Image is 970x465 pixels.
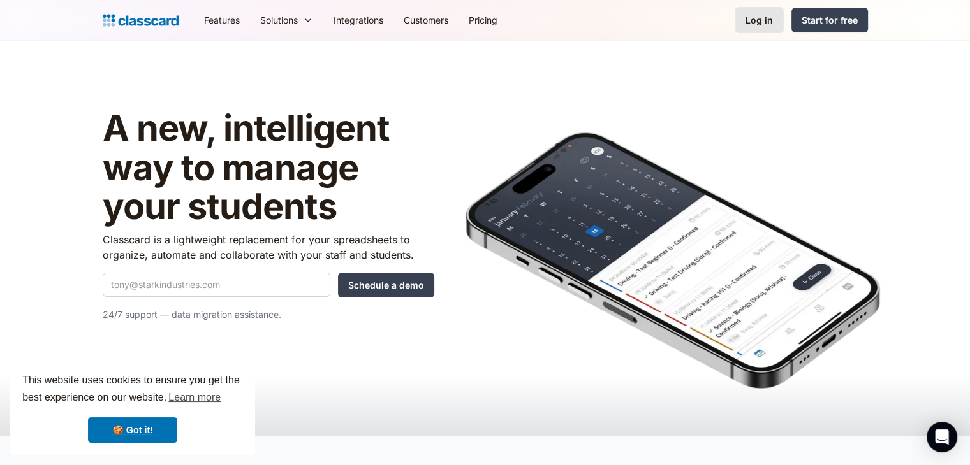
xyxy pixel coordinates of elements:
[103,11,179,29] a: Logo
[22,373,243,407] span: This website uses cookies to ensure you get the best experience on our website.
[103,109,434,227] h1: A new, intelligent way to manage your students
[802,13,858,27] div: Start for free
[735,7,784,33] a: Log in
[103,273,330,297] input: tony@starkindustries.com
[459,6,508,34] a: Pricing
[103,273,434,297] form: Quick Demo Form
[260,13,298,27] div: Solutions
[194,6,250,34] a: Features
[338,273,434,297] input: Schedule a demo
[791,8,868,32] a: Start for free
[927,422,957,452] div: Open Intercom Messenger
[88,417,177,443] a: dismiss cookie message
[166,388,223,407] a: learn more about cookies
[103,232,434,262] p: Classcard is a lightweight replacement for your spreadsheets to organize, automate and collaborat...
[746,13,773,27] div: Log in
[323,6,393,34] a: Integrations
[393,6,459,34] a: Customers
[10,361,255,455] div: cookieconsent
[103,307,434,322] p: 24/7 support — data migration assistance.
[250,6,323,34] div: Solutions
